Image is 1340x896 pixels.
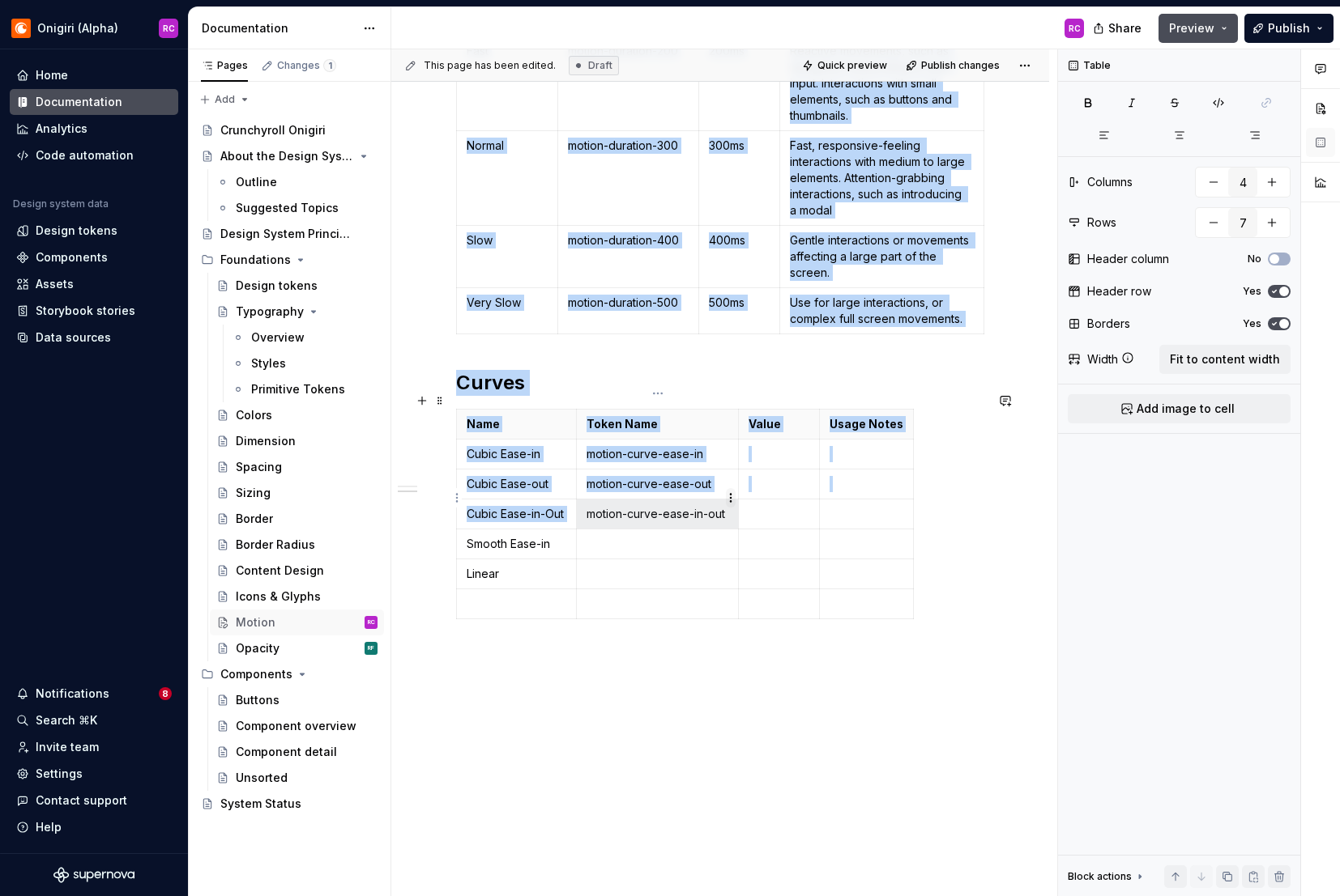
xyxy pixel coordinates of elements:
[368,640,374,656] div: RF
[236,511,273,527] div: Border
[36,712,97,728] div: Search ⌘K
[194,247,384,273] div: Foundations
[10,218,178,244] a: Design tokens
[368,614,375,631] div: RC
[220,796,301,812] div: System Status
[10,89,178,115] a: Documentation
[236,537,315,553] div: Border Radius
[1087,214,1116,231] div: Rows
[10,788,178,813] button: Contact support
[709,295,770,311] p: 500ms
[159,687,172,700] span: 8
[1087,251,1169,267] div: Header column
[220,122,326,138] div: Crunchyroll Onigiri
[1068,870,1132,883] div: Block actions
[220,226,354,242] div: Design System Principles
[10,142,178,168] a: Code automation
[194,791,384,817] a: System Status
[11,19,31,38] img: 25dd04c0-9bb6-47b6-936d-a9571240c086.png
[1244,14,1334,43] button: Publish
[236,563,324,579] div: Content Design
[10,298,178,324] a: Storybook stories
[817,59,887,72] span: Quick preview
[10,244,178,270] a: Components
[10,681,178,707] button: Notifications8
[568,295,689,311] p: motion-duration-500
[588,59,612,72] span: Draft
[236,433,296,449] div: Dimension
[251,329,305,346] div: Overview
[36,766,83,782] div: Settings
[210,584,384,609] a: Icons & Glyphs
[1069,22,1081,35] div: RC
[1087,283,1151,299] div: Header row
[210,480,384,506] a: Sizing
[921,59,1000,72] span: Publish changes
[467,476,566,492] p: Cubic Ease-out
[210,532,384,558] a: Border Radius
[467,295,548,311] p: Very Slow
[1085,14,1152,43] button: Share
[467,138,548,154] p: Normal
[10,761,178,787] a: Settings
[10,707,178,733] button: Search ⌘K
[36,303,135,319] div: Storybook stories
[251,355,286,372] div: Styles
[1248,253,1261,265] label: No
[467,416,566,432] p: Name
[210,713,384,739] a: Component overview
[424,59,556,72] span: This page has been edited.
[251,381,345,397] div: Primitive Tokens
[36,249,108,265] div: Components
[36,121,87,137] div: Analytics
[210,273,384,299] a: Design tokens
[236,640,280,656] div: Opacity
[210,169,384,195] a: Outline
[1087,316,1130,332] div: Borders
[467,566,566,582] p: Linear
[587,446,728,462] p: motion-curve-ease-in
[36,686,109,702] div: Notifications
[36,94,122,110] div: Documentation
[53,867,134,883] svg: Supernova Logo
[36,147,134,163] div: Code automation
[210,687,384,713] a: Buttons
[210,739,384,765] a: Component detail
[236,200,339,216] div: Suggested Topics
[568,232,689,248] p: motion-duration-400
[210,506,384,532] a: Border
[210,635,384,661] a: OpacityRF
[236,485,271,501] div: Sizing
[194,221,384,247] a: Design System Principles
[210,299,384,325] a: Typography
[10,116,178,142] a: Analytics
[236,459,282,475] div: Spacing
[210,428,384,454] a: Dimension
[568,138,689,154] p: motion-duration-300
[236,614,275,631] div: Motion
[194,117,384,817] div: Page tree
[236,174,277,190] div: Outline
[10,325,178,350] a: Data sources
[10,814,178,840] button: Help
[456,370,984,396] h2: Curves
[1108,20,1142,36] span: Share
[210,609,384,635] a: MotionRC
[194,143,384,169] a: About the Design System
[225,325,384,350] a: Overview
[790,295,974,327] p: Use for large interactions, or complex full screen movements.
[1068,394,1291,423] button: Add image to cell
[236,770,288,786] div: Unsorted
[901,54,1007,77] button: Publish changes
[210,195,384,221] a: Suggested Topics
[467,536,566,552] p: Smooth Ease-in
[1268,20,1310,36] span: Publish
[236,692,280,708] div: Buttons
[210,558,384,584] a: Content Design
[1170,351,1280,367] span: Fit to content width
[10,734,178,760] a: Invite team
[709,232,770,248] p: 400ms
[587,476,728,492] p: motion-curve-ease-out
[236,304,304,320] div: Typography
[1243,317,1261,330] label: Yes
